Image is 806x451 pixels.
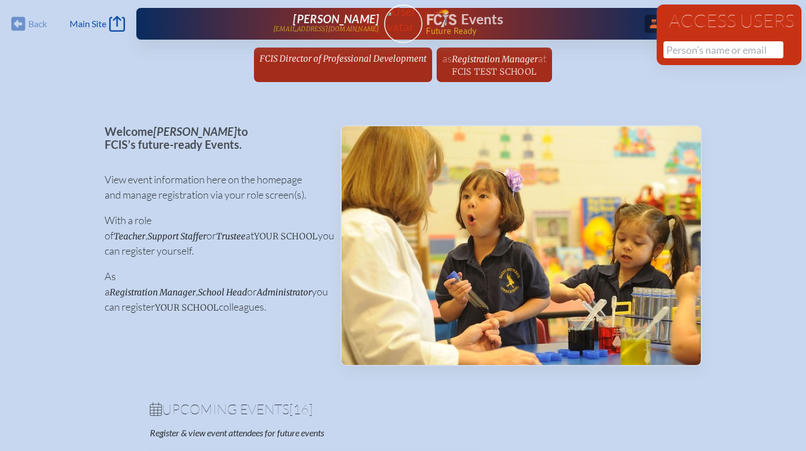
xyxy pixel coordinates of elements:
[254,231,318,242] span: your school
[442,52,452,65] span: as
[438,48,551,82] a: asRegistration ManageratFCIS Test School
[148,231,206,242] span: Support Staffer
[663,11,795,29] h1: Access Users
[150,427,449,439] p: Register & view event attendees for future events
[452,66,536,77] span: FCIS Test School
[289,401,313,418] span: [16]
[70,18,106,29] span: Main Site
[273,25,380,33] p: [EMAIL_ADDRESS][DOMAIN_NAME]
[293,12,379,25] span: [PERSON_NAME]
[70,16,125,32] a: Main Site
[538,52,546,65] span: at
[216,231,245,242] span: Trustee
[110,287,196,298] span: Registration Manager
[427,9,634,35] div: FCIS Events — Future ready
[342,126,701,365] img: Events
[150,402,657,416] h1: Upcoming Events
[379,4,427,34] img: User Avatar
[260,53,426,64] span: FCIS Director of Professional Development
[105,172,322,203] p: View event information here on the homepage and manage registration via your role screen(s).
[105,125,322,151] p: Welcome to FCIS’s future-ready Events.
[173,12,380,35] a: [PERSON_NAME][EMAIL_ADDRESS][DOMAIN_NAME]
[452,54,538,65] span: Registration Manager
[155,302,219,313] span: your school
[114,231,145,242] span: Teacher
[105,213,322,259] p: With a role of , or at you can register yourself.
[153,124,237,138] span: [PERSON_NAME]
[257,287,312,298] span: Administrator
[384,5,423,43] a: User Avatar
[198,287,247,298] span: School Head
[426,27,633,35] span: Future Ready
[255,48,431,69] a: FCIS Director of Professional Development
[105,269,322,315] p: As a , or you can register colleagues.
[663,41,783,58] input: Person’s name or email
